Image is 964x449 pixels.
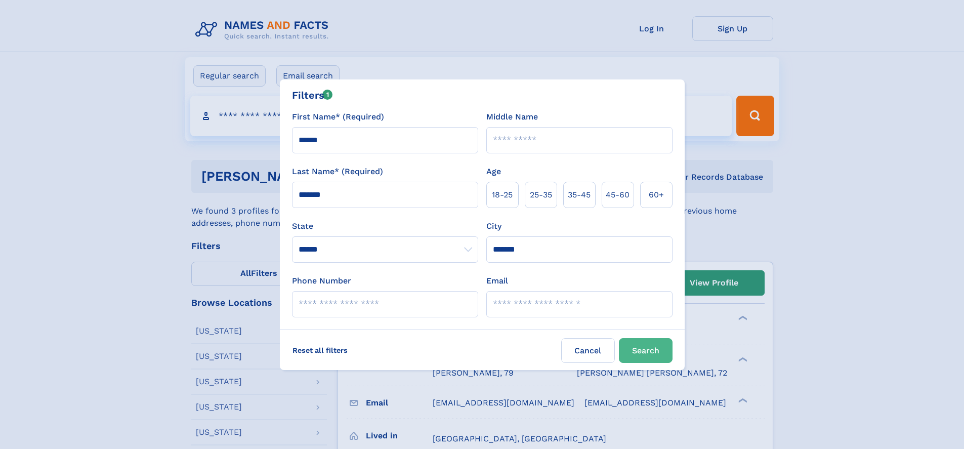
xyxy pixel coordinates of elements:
[292,275,351,287] label: Phone Number
[606,189,630,201] span: 45‑60
[492,189,513,201] span: 18‑25
[530,189,552,201] span: 25‑35
[561,338,615,363] label: Cancel
[649,189,664,201] span: 60+
[292,166,383,178] label: Last Name* (Required)
[486,166,501,178] label: Age
[619,338,673,363] button: Search
[286,338,354,362] label: Reset all filters
[486,111,538,123] label: Middle Name
[486,275,508,287] label: Email
[568,189,591,201] span: 35‑45
[292,88,333,103] div: Filters
[486,220,501,232] label: City
[292,220,478,232] label: State
[292,111,384,123] label: First Name* (Required)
